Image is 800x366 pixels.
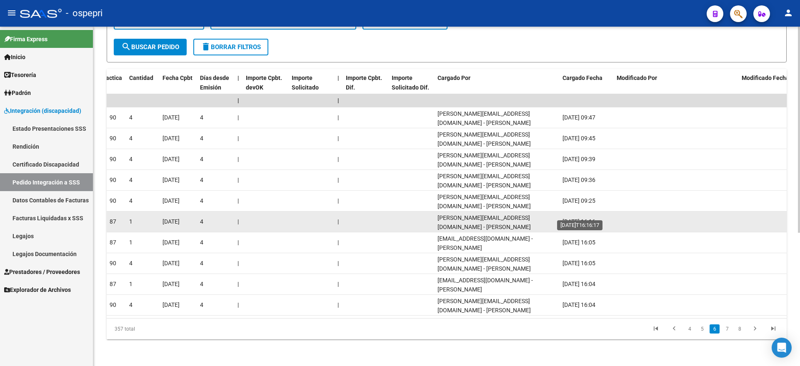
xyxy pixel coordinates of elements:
span: [EMAIL_ADDRESS][DOMAIN_NAME] - [PERSON_NAME] [437,277,533,293]
span: [DATE] 16:04 [562,301,595,308]
span: | [337,301,339,308]
a: go to next page [747,324,763,334]
span: 90 [110,177,116,183]
span: Cargado Fecha [562,75,602,81]
span: [DATE] [162,177,180,183]
span: | [237,75,239,81]
span: | [337,239,339,246]
span: 4 [129,260,132,266]
span: 90 [110,301,116,308]
span: Modificado Por [617,75,657,81]
span: [DATE] [162,239,180,246]
span: Importe Cpbt. Dif. [346,75,382,91]
span: Buscar Pedido [121,43,179,51]
span: [DATE] 09:47 [562,114,595,121]
span: 87 [110,239,116,246]
li: page 7 [721,322,733,336]
span: 90 [110,156,116,162]
span: 4 [200,156,203,162]
li: page 5 [696,322,708,336]
span: 4 [200,197,203,204]
span: [PERSON_NAME][EMAIL_ADDRESS][DOMAIN_NAME] - [PERSON_NAME] [437,194,531,210]
datatable-header-cell: Importe Cpbt. Dif. [342,69,388,106]
span: Modificado Fecha [742,75,789,81]
span: 4 [200,239,203,246]
datatable-header-cell: Cargado Fecha [559,69,613,106]
a: 7 [722,324,732,334]
a: go to first page [648,324,664,334]
datatable-header-cell: Importe Solicitado devOK [288,69,334,106]
span: [DATE] [162,135,180,142]
span: - ospepri [66,4,102,22]
span: 87 [110,281,116,287]
span: Firma Express [4,35,47,44]
datatable-header-cell: Importe Solicitado Dif. [388,69,434,106]
span: [DATE] 09:45 [562,135,595,142]
span: [DATE] 09:39 [562,156,595,162]
span: Tesorería [4,70,36,80]
span: [DATE] [162,281,180,287]
span: Prestadores / Proveedores [4,267,80,276]
span: [DATE] [162,156,180,162]
span: Practica [100,75,122,81]
span: 4 [129,114,132,121]
datatable-header-cell: Practica [97,69,126,106]
span: 4 [200,301,203,308]
button: Buscar Pedido [114,39,187,55]
a: 6 [710,324,720,334]
span: [PERSON_NAME][EMAIL_ADDRESS][DOMAIN_NAME] - [PERSON_NAME] [437,131,531,147]
span: [DATE] 16:05 [562,239,595,246]
span: 4 [129,135,132,142]
span: Días desde Emisión [200,75,229,91]
span: 87 [110,218,116,225]
span: 4 [129,156,132,162]
span: [DATE] [162,197,180,204]
span: | [237,197,239,204]
span: | [337,218,339,225]
span: | [237,260,239,266]
span: | [237,239,239,246]
datatable-header-cell: Importe Cpbt. devOK [242,69,288,106]
span: 90 [110,197,116,204]
span: 4 [129,177,132,183]
span: 4 [200,177,203,183]
datatable-header-cell: Modificado Fecha [738,69,792,106]
span: Inicio [4,52,25,62]
span: [DATE] 09:25 [562,197,595,204]
span: | [337,135,339,142]
span: 90 [110,260,116,266]
a: go to last page [765,324,781,334]
datatable-header-cell: | [234,69,242,106]
span: | [337,114,339,121]
span: [EMAIL_ADDRESS][DOMAIN_NAME] - [PERSON_NAME] [437,235,533,251]
div: 357 total [107,319,241,339]
span: [DATE] 16:16 [562,218,595,225]
span: | [337,97,339,104]
span: | [237,156,239,162]
span: 1 [129,281,132,287]
span: [DATE] [162,260,180,266]
span: Borrar Filtros [201,43,261,51]
span: [PERSON_NAME][EMAIL_ADDRESS][DOMAIN_NAME] - [PERSON_NAME] [437,256,531,272]
a: 5 [697,324,707,334]
button: Borrar Filtros [193,39,268,55]
a: 8 [735,324,745,334]
span: [PERSON_NAME][EMAIL_ADDRESS][DOMAIN_NAME] - [PERSON_NAME] [437,173,531,189]
span: | [237,114,239,121]
span: Explorador de Archivos [4,285,71,294]
span: 4 [129,197,132,204]
span: 4 [200,135,203,142]
span: Importe Cpbt. devOK [246,75,282,91]
span: | [337,197,339,204]
span: | [337,260,339,266]
datatable-header-cell: Días desde Emisión [197,69,234,106]
span: Fecha Cpbt [162,75,192,81]
a: go to previous page [666,324,682,334]
span: | [237,301,239,308]
span: [PERSON_NAME][EMAIL_ADDRESS][DOMAIN_NAME] - [PERSON_NAME] [437,298,531,314]
mat-icon: menu [7,8,17,18]
span: | [237,218,239,225]
span: 4 [200,260,203,266]
span: Cantidad [129,75,153,81]
datatable-header-cell: Cargado Por [434,69,559,106]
